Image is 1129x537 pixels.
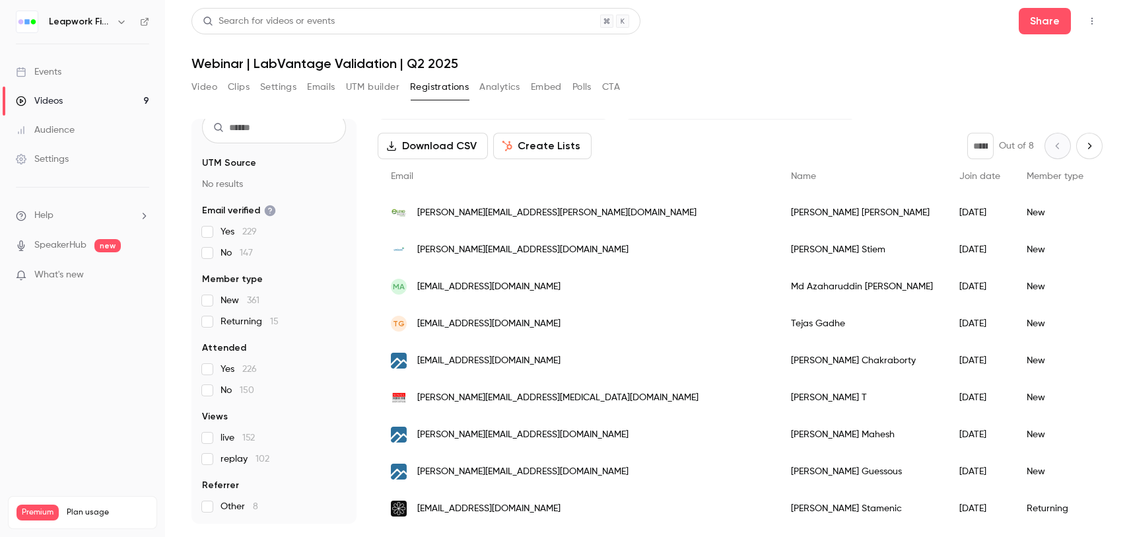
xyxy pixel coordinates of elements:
span: Help [34,209,53,223]
button: Embed [531,77,562,98]
button: Clips [228,77,250,98]
span: replay [221,452,269,466]
span: UTM Source [202,157,256,170]
div: New [1013,453,1097,490]
div: New [1013,268,1097,305]
span: 147 [240,248,253,258]
button: Download CSV [378,133,488,159]
span: [PERSON_NAME][EMAIL_ADDRESS][DOMAIN_NAME] [417,465,629,479]
div: Videos [16,94,63,108]
span: Premium [17,505,59,520]
span: [EMAIL_ADDRESS][DOMAIN_NAME] [417,317,561,331]
div: [PERSON_NAME] Stamenic [778,490,946,527]
div: New [1013,379,1097,416]
span: TG [393,318,405,330]
span: 226 [242,365,257,374]
button: CTA [602,77,620,98]
div: New [1013,305,1097,342]
span: New [221,294,259,307]
div: New [1013,342,1097,379]
button: Analytics [479,77,520,98]
span: [PERSON_NAME][EMAIL_ADDRESS][MEDICAL_DATA][DOMAIN_NAME] [417,391,699,405]
span: Other [221,500,258,513]
span: MA [393,281,405,293]
button: Next page [1076,133,1103,159]
img: sonata-software.com [391,390,407,406]
div: [DATE] [946,416,1013,453]
p: Out of 8 [999,139,1034,153]
h1: Webinar | LabVantage Validation | Q2 2025 [191,55,1103,71]
img: labvantage.com [391,353,407,369]
a: SpeakerHub [34,238,86,252]
span: No [221,246,253,260]
img: labvantage.com [391,464,407,480]
div: [PERSON_NAME] T [778,379,946,416]
button: Registrations [410,77,469,98]
iframe: Noticeable Trigger [133,269,149,281]
div: [DATE] [946,305,1013,342]
span: [PERSON_NAME][EMAIL_ADDRESS][DOMAIN_NAME] [417,428,629,442]
div: Returning [1013,490,1097,527]
span: 150 [240,386,254,395]
button: Top Bar Actions [1081,11,1103,32]
div: Search for videos or events [203,15,335,28]
span: Name [791,172,816,181]
div: [PERSON_NAME] Guessous [778,453,946,490]
span: [EMAIL_ADDRESS][DOMAIN_NAME] [417,354,561,368]
div: Md Azaharuddin [PERSON_NAME] [778,268,946,305]
div: [DATE] [946,194,1013,231]
span: 229 [242,227,257,236]
button: Polls [572,77,592,98]
span: What's new [34,268,84,282]
button: Video [191,77,217,98]
span: Email [391,172,413,181]
div: [PERSON_NAME] Stiem [778,231,946,268]
img: umicore.com [391,242,407,258]
div: Audience [16,124,75,137]
div: Events [16,65,61,79]
span: [PERSON_NAME][EMAIL_ADDRESS][DOMAIN_NAME] [417,243,629,257]
span: 361 [247,296,259,305]
section: facet-groups [202,157,346,513]
button: UTM builder [346,77,399,98]
div: New [1013,416,1097,453]
span: Returning [221,315,279,328]
span: Join date [959,172,1000,181]
div: [DATE] [946,231,1013,268]
div: [DATE] [946,268,1013,305]
img: labvantage.com [391,427,407,443]
span: Yes [221,225,257,238]
button: Create Lists [493,133,592,159]
button: Settings [260,77,296,98]
div: New [1013,194,1097,231]
div: [DATE] [946,379,1013,416]
button: Share [1019,8,1071,34]
button: Emails [307,77,335,98]
div: [PERSON_NAME] Mahesh [778,416,946,453]
div: [PERSON_NAME] Chakraborty [778,342,946,379]
div: [DATE] [946,490,1013,527]
img: Leapwork Field [17,11,38,32]
span: Yes [221,363,257,376]
p: No results [202,178,346,191]
img: elendsolutions.com [391,205,407,221]
span: Attended [202,341,246,355]
li: help-dropdown-opener [16,209,149,223]
span: Views [202,410,228,423]
div: [DATE] [946,453,1013,490]
span: Email verified [202,204,276,217]
div: Settings [16,153,69,166]
div: [DATE] [946,342,1013,379]
div: New [1013,231,1097,268]
span: [PERSON_NAME][EMAIL_ADDRESS][PERSON_NAME][DOMAIN_NAME] [417,206,697,220]
span: 8 [253,502,258,511]
span: 152 [242,433,255,443]
span: 15 [270,317,279,326]
h6: Leapwork Field [49,15,111,28]
span: live [221,431,255,445]
div: [PERSON_NAME] [PERSON_NAME] [778,194,946,231]
span: Plan usage [67,507,149,518]
span: new [94,239,121,252]
span: 102 [256,454,269,464]
span: [EMAIL_ADDRESS][DOMAIN_NAME] [417,280,561,294]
